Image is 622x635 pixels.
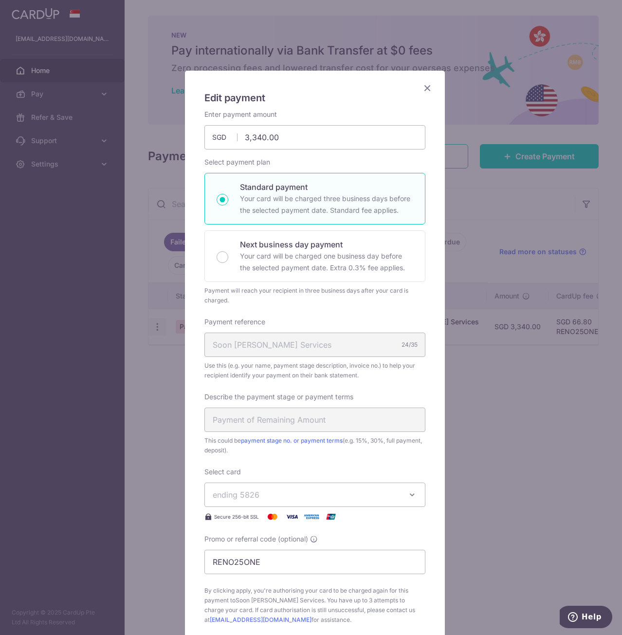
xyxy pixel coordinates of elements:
label: Payment reference [204,317,265,327]
span: Promo or referral code (optional) [204,534,308,544]
input: 0.00 [204,125,425,149]
p: Next business day payment [240,239,413,250]
label: Enter payment amount [204,110,277,119]
iframe: Opens a widget where you can find more information [560,606,612,630]
img: Mastercard [263,511,282,523]
img: American Express [302,511,321,523]
p: Your card will be charged three business days before the selected payment date. Standard fee appl... [240,193,413,216]
button: Close [421,82,433,94]
img: UnionPay [321,511,341,523]
h5: Edit payment [204,90,425,106]
span: This could be (e.g. 15%, 30%, full payment, deposit). [204,436,425,455]
p: Standard payment [240,181,413,193]
span: Use this (e.g. your name, payment stage description, invoice no.) to help your recipient identify... [204,361,425,380]
span: SGD [212,132,238,142]
div: Payment will reach your recipient in three business days after your card is charged. [204,286,425,305]
span: By clicking apply, you're authorising your card to be charged again for this payment to . You hav... [204,586,425,625]
label: Select card [204,467,241,477]
span: Soon [PERSON_NAME] Services [236,597,324,604]
label: Select payment plan [204,157,270,167]
a: payment stage no. or payment terms [241,437,343,444]
span: Secure 256-bit SSL [214,513,259,521]
a: [EMAIL_ADDRESS][DOMAIN_NAME] [210,616,311,623]
span: ending 5826 [213,490,259,500]
div: 24/35 [402,340,418,350]
button: ending 5826 [204,483,425,507]
p: Your card will be charged one business day before the selected payment date. Extra 0.3% fee applies. [240,250,413,274]
img: Visa [282,511,302,523]
label: Describe the payment stage or payment terms [204,392,353,402]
